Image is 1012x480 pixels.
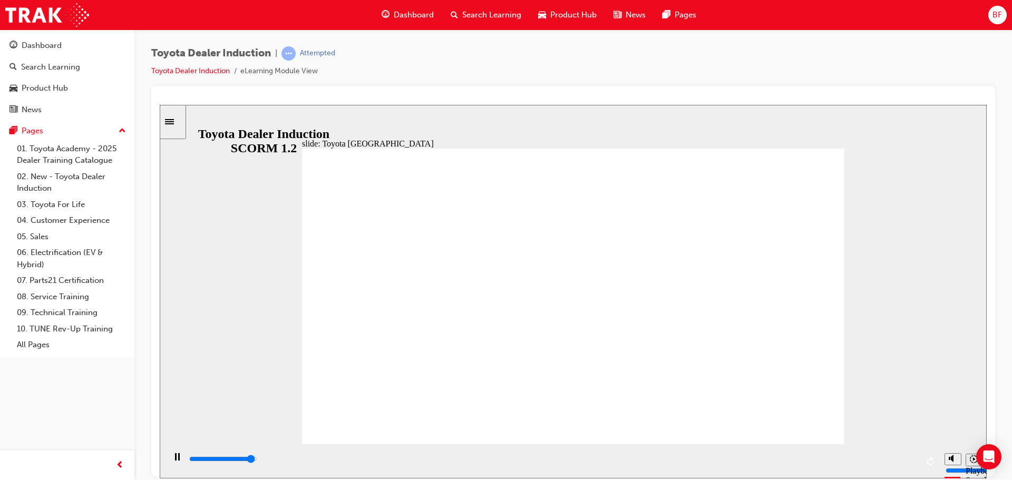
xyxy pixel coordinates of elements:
[988,6,1007,24] button: BF
[806,349,822,361] button: Playback speed
[13,289,130,305] a: 08. Service Training
[22,82,68,94] div: Product Hub
[9,63,17,72] span: search-icon
[4,34,130,121] button: DashboardSearch LearningProduct HubNews
[5,348,23,366] button: Pause (Ctrl+Alt+P)
[4,57,130,77] a: Search Learning
[530,4,605,26] a: car-iconProduct Hub
[13,321,130,337] a: 10. TUNE Rev-Up Training
[13,244,130,272] a: 06. Electrification (EV & Hybrid)
[780,339,822,374] div: misc controls
[13,212,130,229] a: 04. Customer Experience
[394,9,434,21] span: Dashboard
[4,121,130,141] button: Pages
[382,8,390,22] span: guage-icon
[806,361,822,380] div: Playback Speed
[22,40,62,52] div: Dashboard
[614,8,621,22] span: news-icon
[119,124,126,138] span: up-icon
[240,65,318,77] li: eLearning Module View
[785,348,802,360] button: Mute (Ctrl+Alt+M)
[13,141,130,169] a: 01. Toyota Academy - 2025 Dealer Training Catalogue
[992,9,1002,21] span: BF
[151,66,230,75] a: Toyota Dealer Induction
[151,47,271,60] span: Toyota Dealer Induction
[605,4,654,26] a: news-iconNews
[462,9,521,21] span: Search Learning
[675,9,696,21] span: Pages
[13,337,130,353] a: All Pages
[373,4,442,26] a: guage-iconDashboard
[654,4,705,26] a: pages-iconPages
[9,84,17,93] span: car-icon
[663,8,670,22] span: pages-icon
[9,126,17,136] span: pages-icon
[13,305,130,321] a: 09. Technical Training
[13,197,130,213] a: 03. Toyota For Life
[4,36,130,55] a: Dashboard
[21,61,80,73] div: Search Learning
[13,169,130,197] a: 02. New - Toyota Dealer Induction
[442,4,530,26] a: search-iconSearch Learning
[13,272,130,289] a: 07. Parts21 Certification
[30,350,98,358] input: slide progress
[9,41,17,51] span: guage-icon
[626,9,646,21] span: News
[4,100,130,120] a: News
[786,361,854,370] input: volume
[451,8,458,22] span: search-icon
[116,459,124,472] span: prev-icon
[4,79,130,98] a: Product Hub
[764,349,780,365] button: Replay (Ctrl+Alt+R)
[22,104,42,116] div: News
[13,229,130,245] a: 05. Sales
[5,3,89,27] img: Trak
[275,47,277,60] span: |
[22,125,43,137] div: Pages
[300,48,335,58] div: Attempted
[9,105,17,115] span: news-icon
[5,339,780,374] div: playback controls
[550,9,597,21] span: Product Hub
[538,8,546,22] span: car-icon
[976,444,1001,469] div: Open Intercom Messenger
[281,46,296,61] span: learningRecordVerb_ATTEMPT-icon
